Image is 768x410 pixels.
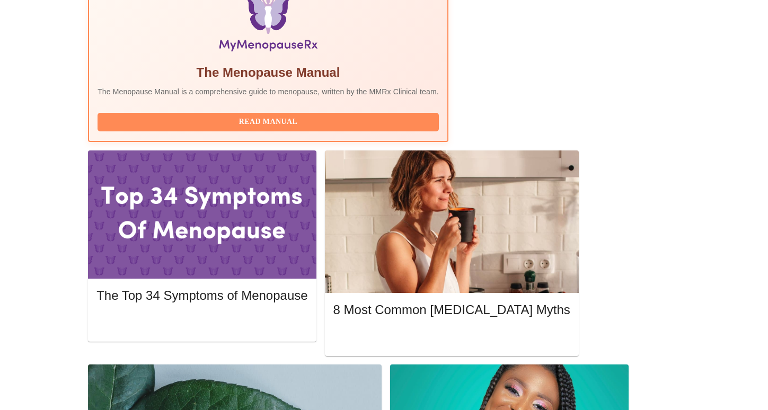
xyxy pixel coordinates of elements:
button: Read More [96,314,307,332]
button: Read More [333,328,570,347]
span: Read More [107,316,297,329]
a: Read Manual [98,117,442,126]
h5: 8 Most Common [MEDICAL_DATA] Myths [333,301,570,318]
button: Read Manual [98,113,439,131]
p: The Menopause Manual is a comprehensive guide to menopause, written by the MMRx Clinical team. [98,86,439,97]
h5: The Menopause Manual [98,64,439,81]
a: Read More [96,317,310,326]
span: Read More [344,331,560,344]
span: Read Manual [108,115,428,129]
a: Read More [333,332,573,341]
h5: The Top 34 Symptoms of Menopause [96,287,307,304]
